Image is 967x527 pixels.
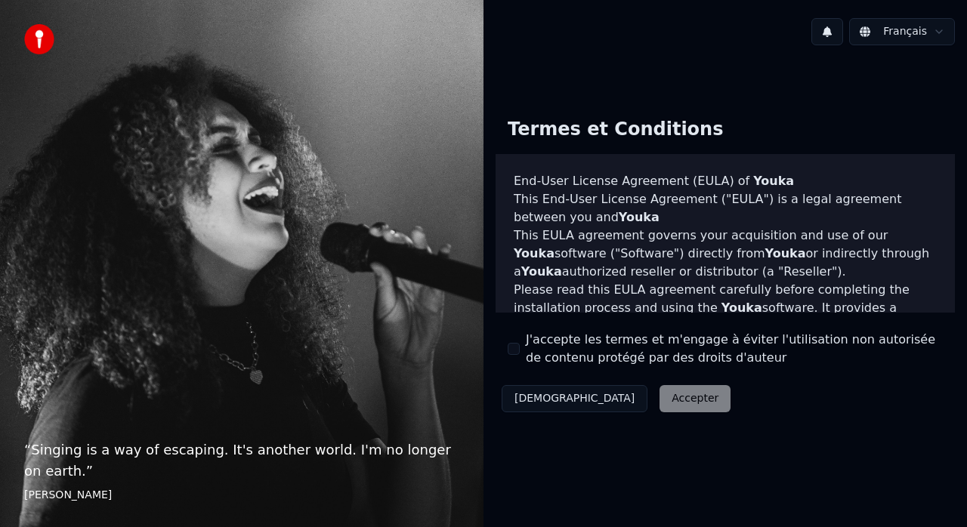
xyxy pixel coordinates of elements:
p: This End-User License Agreement ("EULA") is a legal agreement between you and [514,190,937,227]
p: Please read this EULA agreement carefully before completing the installation process and using th... [514,281,937,353]
span: Youka [753,174,794,188]
p: “ Singing is a way of escaping. It's another world. I'm no longer on earth. ” [24,439,459,482]
span: Youka [521,264,562,279]
span: Youka [765,246,806,260]
label: J'accepte les termes et m'engage à éviter l'utilisation non autorisée de contenu protégé par des ... [526,331,943,367]
footer: [PERSON_NAME] [24,488,459,503]
p: This EULA agreement governs your acquisition and use of our software ("Software") directly from o... [514,227,937,281]
span: Youka [514,246,555,260]
h3: End-User License Agreement (EULA) of [514,172,937,190]
span: Youka [721,300,762,315]
button: [DEMOGRAPHIC_DATA] [502,385,647,412]
img: youka [24,24,54,54]
div: Termes et Conditions [496,106,735,154]
span: Youka [619,210,660,224]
